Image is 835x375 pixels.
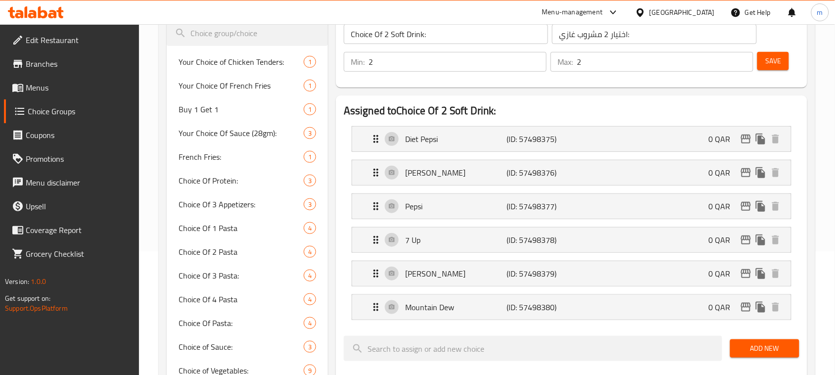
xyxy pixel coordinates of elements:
[304,341,316,353] div: Choices
[304,222,316,234] div: Choices
[709,200,739,212] p: 0 QAR
[167,335,328,359] div: Choice of Sauce:3
[753,132,768,146] button: duplicate
[167,74,328,97] div: Your Choice Of French Fries1
[167,287,328,311] div: Choice Of 4 Pasta4
[4,171,139,194] a: Menu disclaimer
[405,301,507,313] p: Mountain Dew
[739,233,753,247] button: edit
[344,257,799,290] li: Expand
[179,222,304,234] span: Choice Of 1 Pasta
[739,266,753,281] button: edit
[179,293,304,305] span: Choice Of 4 Pasta
[167,311,328,335] div: Choice Of Pasta:4
[304,56,316,68] div: Choices
[167,145,328,169] div: French Fries:1
[4,99,139,123] a: Choice Groups
[26,82,132,94] span: Menus
[738,342,791,355] span: Add New
[26,200,132,212] span: Upsell
[352,261,791,286] div: Expand
[405,234,507,246] p: 7 Up
[768,300,783,315] button: delete
[304,152,316,162] span: 1
[753,165,768,180] button: duplicate
[304,105,316,114] span: 1
[304,293,316,305] div: Choices
[304,200,316,209] span: 3
[739,199,753,214] button: edit
[352,160,791,185] div: Expand
[507,133,574,145] p: (ID: 57498375)
[304,127,316,139] div: Choices
[507,200,574,212] p: (ID: 57498377)
[709,268,739,280] p: 0 QAR
[5,275,29,288] span: Version:
[167,216,328,240] div: Choice Of 1 Pasta4
[26,58,132,70] span: Branches
[344,156,799,189] li: Expand
[405,167,507,179] p: [PERSON_NAME]
[179,198,304,210] span: Choice Of 3 Appetizers:
[179,151,304,163] span: French Fries:
[179,317,304,329] span: Choice Of Pasta:
[179,246,304,258] span: Choice Of 2 Pasta
[304,81,316,91] span: 1
[26,177,132,188] span: Menu disclaimer
[4,52,139,76] a: Branches
[304,247,316,257] span: 4
[753,300,768,315] button: duplicate
[304,80,316,92] div: Choices
[304,317,316,329] div: Choices
[352,295,791,320] div: Expand
[4,147,139,171] a: Promotions
[179,56,304,68] span: Your Choice of Chicken Tenders:
[4,76,139,99] a: Menus
[304,176,316,186] span: 3
[765,55,781,67] span: Save
[352,127,791,151] div: Expand
[352,194,791,219] div: Expand
[167,121,328,145] div: Your Choice Of Sauce (28gm):3
[753,233,768,247] button: duplicate
[167,97,328,121] div: Buy 1 Get 11
[507,301,574,313] p: (ID: 57498380)
[26,153,132,165] span: Promotions
[351,56,365,68] p: Min:
[405,268,507,280] p: [PERSON_NAME]
[167,240,328,264] div: Choice Of 2 Pasta4
[344,189,799,223] li: Expand
[557,56,573,68] p: Max:
[352,228,791,252] div: Expand
[304,198,316,210] div: Choices
[507,167,574,179] p: (ID: 57498376)
[179,270,304,281] span: Choice Of 3 Pasta:
[167,192,328,216] div: Choice Of 3 Appetizers:3
[4,123,139,147] a: Coupons
[709,234,739,246] p: 0 QAR
[304,271,316,281] span: 4
[757,52,789,70] button: Save
[507,268,574,280] p: (ID: 57498379)
[730,339,799,358] button: Add New
[304,342,316,352] span: 3
[753,199,768,214] button: duplicate
[817,7,823,18] span: m
[405,133,507,145] p: Diet Pepsi
[304,151,316,163] div: Choices
[344,223,799,257] li: Expand
[167,169,328,192] div: Choice Of Protein:3
[304,319,316,328] span: 4
[179,341,304,353] span: Choice of Sauce:
[768,266,783,281] button: delete
[753,266,768,281] button: duplicate
[304,295,316,304] span: 4
[739,132,753,146] button: edit
[768,132,783,146] button: delete
[4,218,139,242] a: Coverage Report
[709,167,739,179] p: 0 QAR
[304,57,316,67] span: 1
[5,292,50,305] span: Get support on:
[4,28,139,52] a: Edit Restaurant
[4,194,139,218] a: Upsell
